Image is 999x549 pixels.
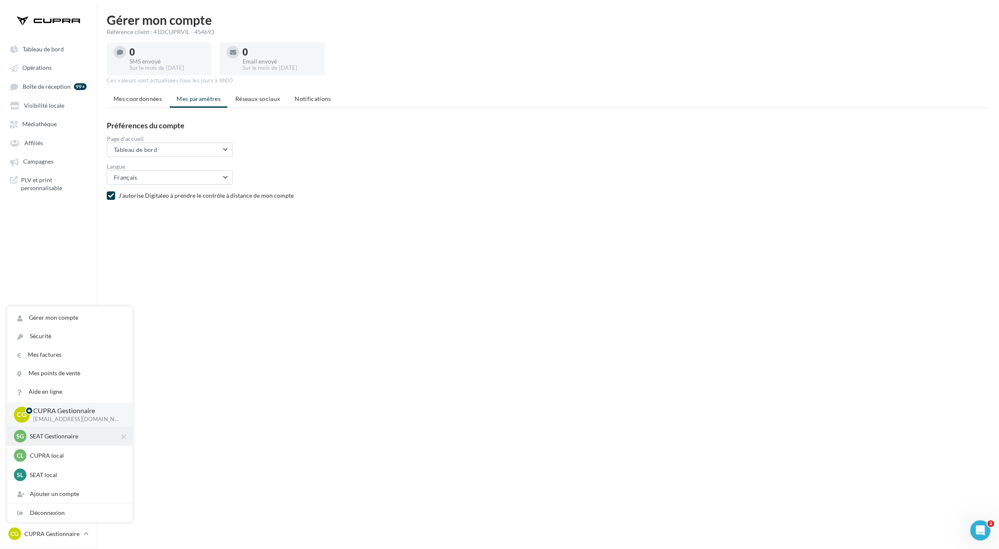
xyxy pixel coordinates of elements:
[5,98,92,113] a: Visibilité locale
[295,95,331,102] span: Notifications
[107,28,989,36] div: Référence client : 41DCUPRVIL - 454693
[5,79,92,94] a: Boîte de réception 99+
[7,504,132,522] div: Déconnexion
[74,83,87,90] div: 99+
[114,146,157,153] span: Tableau de bord
[16,432,24,440] span: SG
[5,135,92,150] a: Affiliés
[107,143,233,157] button: Tableau de bord
[23,45,64,53] span: Tableau de bord
[107,136,996,142] div: Page d'accueil
[7,345,132,364] a: Mes factures
[7,327,132,345] a: Sécurité
[119,191,996,200] div: J'autorise Digitaleo à prendre le contrôle à distance de mon compte
[23,83,71,90] span: Boîte de réception
[17,451,24,460] span: Cl
[33,416,119,423] p: [EMAIL_ADDRESS][DOMAIN_NAME]
[17,410,27,419] span: CG
[5,60,92,75] a: Opérations
[7,364,132,382] a: Mes points de vente
[17,471,24,479] span: Sl
[5,41,92,56] a: Tableau de bord
[107,170,233,185] button: Français
[107,122,996,129] h3: Préférences du compte
[24,530,80,538] p: CUPRA Gestionnaire
[7,485,132,503] div: Ajouter un compte
[30,451,122,460] p: CUPRA local
[5,172,92,196] a: PLV et print personnalisable
[22,121,57,128] span: Médiathèque
[129,48,205,57] div: 0
[988,520,994,527] span: 2
[7,526,90,542] a: CG CUPRA Gestionnaire
[129,64,205,72] div: Sur le mois de [DATE]
[113,95,162,102] span: Mes coordonnées
[107,77,989,85] div: Ces valeurs sont actualisées tous les jours à 8h00
[7,382,132,401] a: Aide en ligne
[114,174,137,181] span: Français
[21,176,87,192] span: PLV et print personnalisable
[107,164,996,170] div: Langue
[107,13,989,26] h1: Gérer mon compte
[23,158,53,165] span: Campagnes
[30,432,122,440] p: SEAT Gestionnaire
[11,530,19,538] span: CG
[24,139,43,146] span: Affiliés
[970,520,991,541] iframe: Intercom live chat
[235,95,280,102] span: Réseaux sociaux
[129,58,205,64] div: SMS envoyé
[5,116,92,131] a: Médiathèque
[243,64,318,72] div: Sur le mois de [DATE]
[33,406,119,416] p: CUPRA Gestionnaire
[7,308,132,327] a: Gérer mon compte
[24,102,64,109] span: Visibilité locale
[22,64,52,72] span: Opérations
[30,471,122,479] p: SEAT local
[5,154,92,169] a: Campagnes
[243,58,318,64] div: Email envoyé
[243,48,318,57] div: 0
